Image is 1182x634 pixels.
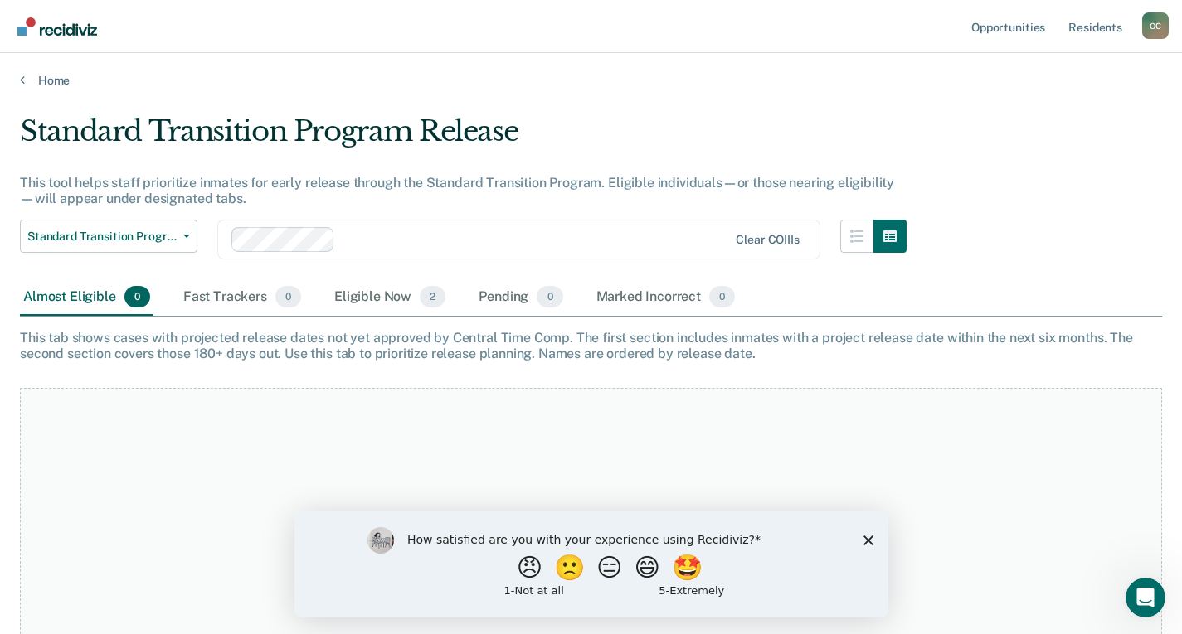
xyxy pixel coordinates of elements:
iframe: Survey by Kim from Recidiviz [294,511,888,617]
a: Home [20,73,1162,88]
img: Recidiviz [17,17,97,36]
button: Profile dropdown button [1142,12,1169,39]
button: Standard Transition Program Release [20,220,197,253]
span: 2 [420,286,445,307]
span: 0 [537,286,562,307]
iframe: Intercom live chat [1126,578,1165,617]
div: Marked Incorrect0 [593,279,739,316]
span: 0 [275,286,301,307]
div: Almost Eligible0 [20,279,153,316]
div: Clear COIIIs [736,233,799,247]
div: This tool helps staff prioritize inmates for early release through the Standard Transition Progra... [20,175,907,206]
span: 0 [709,286,735,307]
span: Standard Transition Program Release [27,230,177,244]
div: O C [1142,12,1169,39]
div: Standard Transition Program Release [20,114,907,162]
div: Eligible Now2 [331,279,449,316]
div: This tab shows cases with projected release dates not yet approved by Central Time Comp. The firs... [20,330,1162,361]
div: Pending0 [475,279,566,316]
span: 0 [124,286,150,307]
div: Fast Trackers0 [180,279,304,316]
